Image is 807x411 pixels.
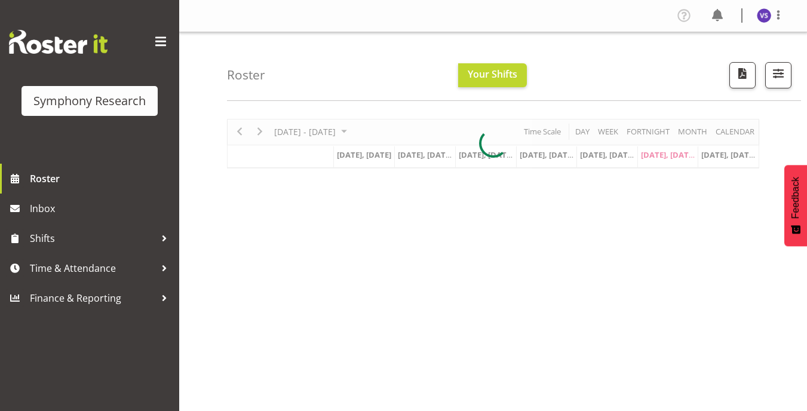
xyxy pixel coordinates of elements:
span: Your Shifts [468,68,517,81]
span: Finance & Reporting [30,289,155,307]
img: Rosterit website logo [9,30,108,54]
button: Filter Shifts [765,62,791,88]
span: Shifts [30,229,155,247]
div: Symphony Research [33,92,146,110]
span: Time & Attendance [30,259,155,277]
img: virender-singh11427.jpg [757,8,771,23]
button: Your Shifts [458,63,527,87]
button: Download a PDF of the roster according to the set date range. [729,62,756,88]
span: Roster [30,170,173,188]
h4: Roster [227,68,265,82]
span: Feedback [790,177,801,219]
button: Feedback - Show survey [784,165,807,246]
span: Inbox [30,200,173,217]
